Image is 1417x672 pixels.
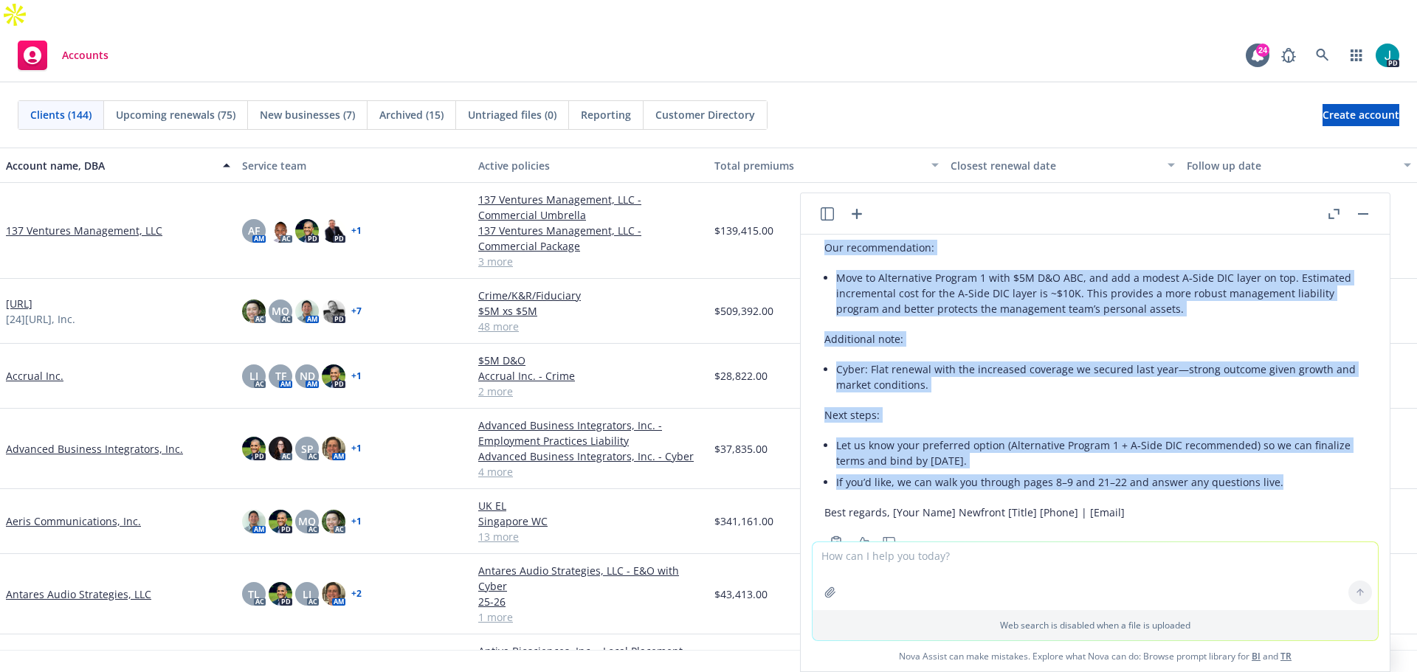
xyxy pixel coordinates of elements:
[824,240,1366,255] p: Our recommendation:
[1342,41,1371,70] a: Switch app
[478,254,703,269] a: 3 more
[322,219,345,243] img: photo
[272,303,289,319] span: MQ
[249,368,258,384] span: LI
[714,303,773,319] span: $509,392.00
[478,498,703,513] a: UK EL
[248,223,260,238] span: AF
[824,407,1366,423] p: Next steps:
[821,619,1369,631] p: Web search is disabled when a file is uploaded
[836,434,1366,471] li: Let us know your preferred option (Alternative Program 1 + A‑Side DIC recommended) so we can fina...
[6,296,32,311] a: [URL]
[351,589,362,598] a: + 2
[351,226,362,235] a: + 1
[714,368,768,384] span: $28,822.00
[6,586,151,602] a: Antares Audio Strategies, LLC
[1280,650,1292,662] a: TR
[1256,44,1269,57] div: 24
[242,158,466,173] div: Service team
[1308,41,1337,70] a: Search
[824,505,1366,520] p: Best regards, [Your Name] Newfront [Title] [Phone] | [Email]
[836,358,1366,395] li: Cyber: Flat renewal with the increased coverage we secured last year—strong outcome given growth ...
[351,444,362,453] a: + 1
[351,307,362,316] a: + 7
[708,148,945,183] button: Total premiums
[478,513,703,529] a: Singapore WC
[6,223,162,238] a: 137 Ventures Management, LLC
[6,441,183,457] a: Advanced Business Integrators, Inc.
[1187,158,1395,173] div: Follow up date
[478,529,703,544] a: 13 more
[836,471,1366,493] li: If you’d like, we can walk you through pages 8–9 and 21–22 and answer any questions live.
[478,384,703,399] a: 2 more
[379,107,444,122] span: Archived (15)
[478,464,703,479] a: 4 more
[6,311,75,327] span: [24][URL], Inc.
[298,513,316,529] span: MQ
[836,267,1366,319] li: Move to Alternative Program 1 with $5M D&O ABC, and add a modest A‑Side DIC layer on top. Estimat...
[581,107,631,122] span: Reporting
[12,35,114,76] a: Accounts
[1323,101,1399,129] span: Create account
[807,641,1384,671] span: Nova Assist can make mistakes. Explore what Nova can do: Browse prompt library for and
[1274,41,1303,70] a: Report a Bug
[714,158,923,173] div: Total premiums
[295,299,319,323] img: photo
[1323,104,1399,126] a: Create account
[478,223,703,254] a: 137 Ventures Management, LLC - Commercial Package
[478,303,703,319] a: $5M xs $5M
[478,418,703,448] a: Advanced Business Integrators, Inc. - Employment Practices Liability
[878,532,901,553] button: Thumbs down
[248,586,260,602] span: TL
[830,536,843,549] svg: Copy to clipboard
[322,582,345,606] img: photo
[714,223,773,238] span: $139,415.00
[478,192,703,223] a: 137 Ventures Management, LLC - Commercial Umbrella
[351,517,362,526] a: + 1
[478,319,703,334] a: 48 more
[301,441,314,457] span: SP
[478,158,703,173] div: Active policies
[478,368,703,384] a: Accrual Inc. - Crime
[951,158,1159,173] div: Closest renewal date
[714,586,768,602] span: $43,413.00
[1376,44,1399,67] img: photo
[6,513,141,529] a: Aeris Communications, Inc.
[478,609,703,625] a: 1 more
[478,563,703,594] a: Antares Audio Strategies, LLC - E&O with Cyber
[269,510,292,533] img: photo
[478,448,703,464] a: Advanced Business Integrators, Inc. - Cyber
[478,594,703,609] a: 25-26
[322,437,345,460] img: photo
[269,219,292,243] img: photo
[351,372,362,381] a: + 1
[322,299,345,323] img: photo
[30,107,92,122] span: Clients (144)
[322,364,345,388] img: photo
[269,582,292,606] img: photo
[1252,650,1261,662] a: BI
[322,510,345,533] img: photo
[655,107,755,122] span: Customer Directory
[714,513,773,529] span: $341,161.00
[945,148,1181,183] button: Closest renewal date
[242,437,266,460] img: photo
[62,49,108,61] span: Accounts
[478,288,703,303] a: Crime/K&R/Fiduciary
[714,441,768,457] span: $37,835.00
[472,148,708,183] button: Active policies
[116,107,235,122] span: Upcoming renewals (75)
[236,148,472,183] button: Service team
[295,219,319,243] img: photo
[275,368,286,384] span: TF
[260,107,355,122] span: New businesses (7)
[1181,148,1417,183] button: Follow up date
[478,643,703,659] a: Antiva Biosciences, Inc. - Local Placement
[242,299,266,323] img: photo
[303,586,311,602] span: LI
[6,158,214,173] div: Account name, DBA
[6,368,63,384] a: Accrual Inc.
[468,107,556,122] span: Untriaged files (0)
[478,353,703,368] a: $5M D&O
[242,510,266,533] img: photo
